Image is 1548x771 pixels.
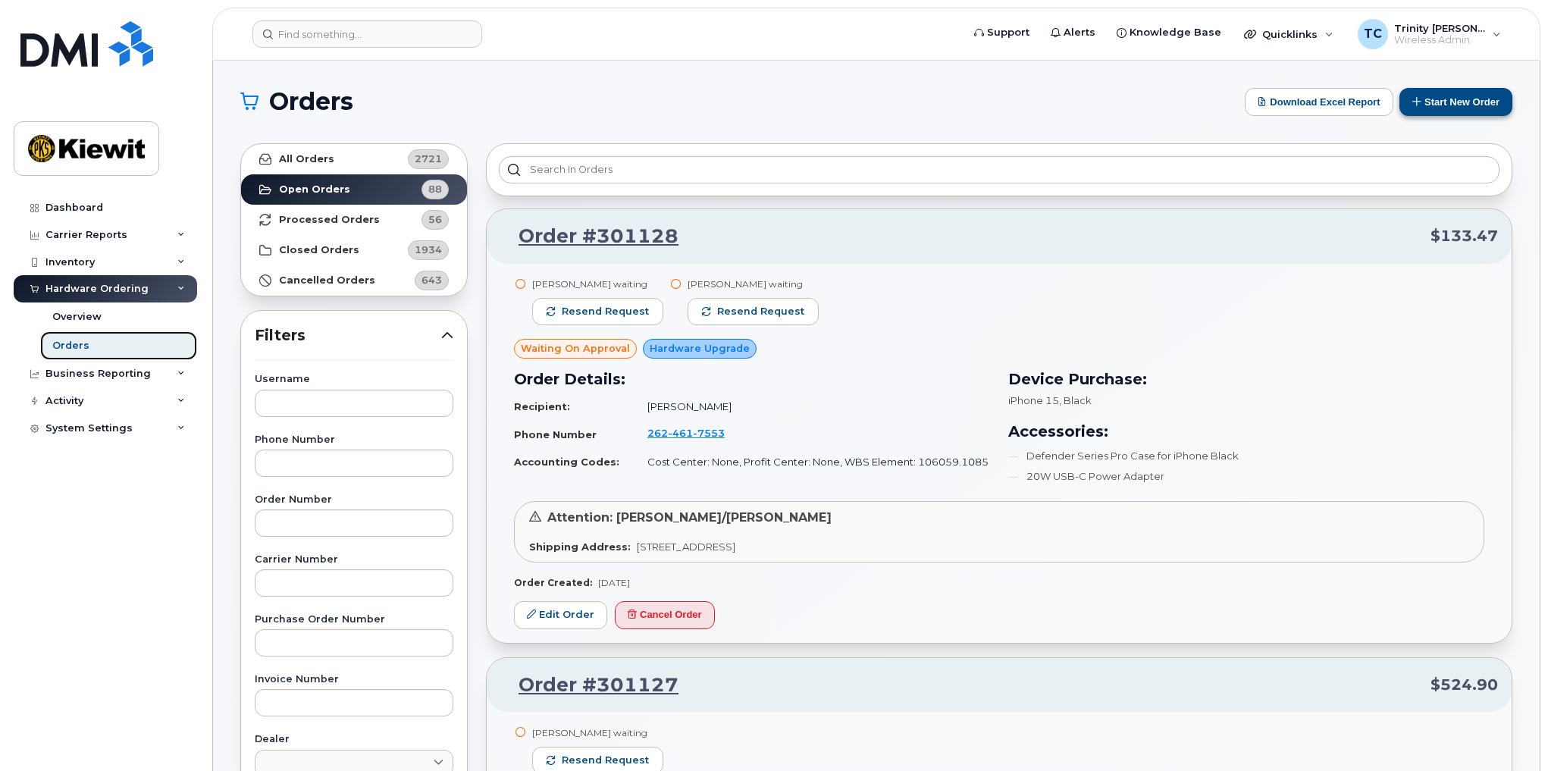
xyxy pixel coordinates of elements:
a: Order #301127 [500,672,678,699]
div: [PERSON_NAME] waiting [532,726,663,739]
label: Dealer [255,735,453,744]
span: [STREET_ADDRESS] [637,541,735,553]
label: Order Number [255,495,453,505]
span: [DATE] [598,577,630,588]
button: Resend request [688,298,819,325]
a: Cancelled Orders643 [241,265,467,296]
button: Download Excel Report [1245,88,1393,116]
strong: Shipping Address: [529,541,631,553]
span: 461 [668,427,693,439]
span: 1934 [415,243,442,257]
span: Attention: [PERSON_NAME]/[PERSON_NAME] [547,510,832,525]
span: , Black [1059,394,1092,406]
span: 643 [421,273,442,287]
span: 7553 [693,427,725,439]
input: Search in orders [499,156,1499,183]
a: Open Orders88 [241,174,467,205]
span: 2721 [415,152,442,166]
a: All Orders2721 [241,144,467,174]
strong: All Orders [279,153,334,165]
strong: Closed Orders [279,244,359,256]
h3: Device Purchase: [1008,368,1484,390]
label: Purchase Order Number [255,615,453,625]
span: Resend request [717,305,804,318]
strong: Order Created: [514,577,592,588]
span: Orders [269,90,353,113]
div: [PERSON_NAME] waiting [532,277,663,290]
span: 56 [428,212,442,227]
strong: Recipient: [514,400,570,412]
strong: Cancelled Orders [279,274,375,287]
span: $524.90 [1430,674,1498,696]
span: $133.47 [1430,225,1498,247]
iframe: Messenger Launcher [1482,705,1537,760]
strong: Accounting Codes: [514,456,619,468]
li: 20W USB-C Power Adapter [1008,469,1484,484]
li: Defender Series Pro Case for iPhone Black [1008,449,1484,463]
span: Waiting On Approval [521,341,630,356]
a: Order #301128 [500,223,678,250]
strong: Phone Number [514,428,597,440]
h3: Order Details: [514,368,990,390]
a: 2624617553 [647,427,743,439]
a: Closed Orders1934 [241,235,467,265]
strong: Processed Orders [279,214,380,226]
button: Resend request [532,298,663,325]
span: 88 [428,182,442,196]
span: Resend request [562,754,649,767]
strong: Open Orders [279,183,350,196]
div: [PERSON_NAME] waiting [688,277,819,290]
a: Edit Order [514,601,607,629]
button: Cancel Order [615,601,715,629]
a: Processed Orders56 [241,205,467,235]
button: Start New Order [1399,88,1512,116]
h3: Accessories: [1008,420,1484,443]
label: Invoice Number [255,675,453,685]
td: Cost Center: None, Profit Center: None, WBS Element: 106059.1085 [634,449,990,475]
td: [PERSON_NAME] [634,393,990,420]
span: iPhone 15 [1008,394,1059,406]
span: Filters [255,324,441,346]
span: Hardware Upgrade [650,341,750,356]
span: Resend request [562,305,649,318]
label: Username [255,375,453,384]
span: 262 [647,427,725,439]
label: Phone Number [255,435,453,445]
label: Carrier Number [255,555,453,565]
